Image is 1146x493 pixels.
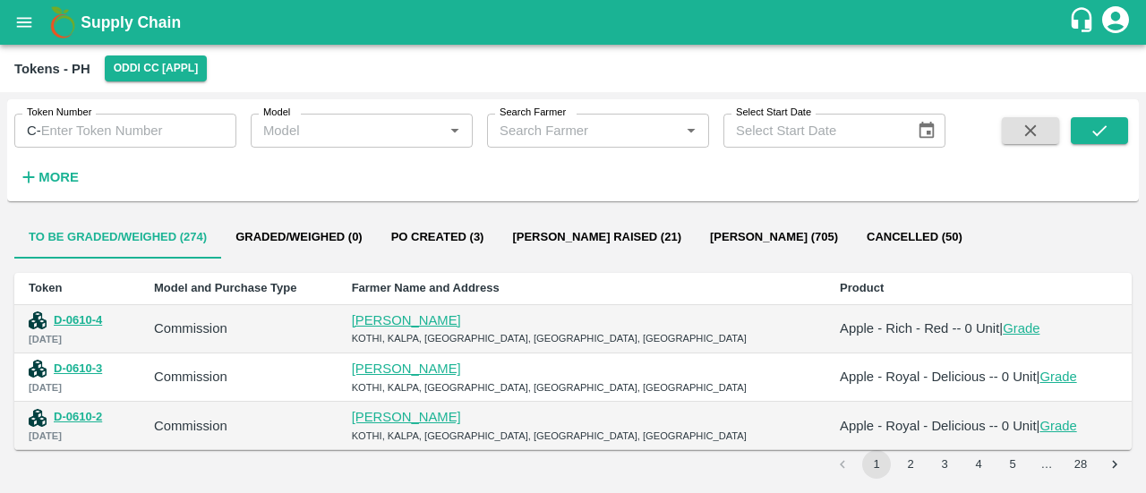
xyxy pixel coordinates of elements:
span: Apple - Royal - Delicious -- 0 Unit [840,370,1036,384]
button: open drawer [4,2,45,43]
b: Model and Purchase Type [154,281,296,294]
div: KOTHI, KALPA, [GEOGRAPHIC_DATA], [GEOGRAPHIC_DATA], [GEOGRAPHIC_DATA] [352,330,811,346]
button: Go to page 5 [998,450,1027,479]
button: More [14,162,83,192]
input: Model [256,119,438,142]
a: Grade [1039,419,1076,433]
span: | [1037,370,1040,384]
button: page 1 [862,450,891,479]
button: Go to page 4 [964,450,993,479]
button: Po Created (3) [377,216,499,259]
button: Cancelled (50) [852,216,977,259]
a: [PERSON_NAME] [352,410,461,424]
img: logo [45,4,81,40]
button: [PERSON_NAME] (705) [696,216,852,259]
img: tokensIcon [29,360,47,378]
button: D-0610-3 [54,359,102,379]
button: To be Graded/Weighed (274) [14,216,221,259]
button: Go to page 28 [1066,450,1095,479]
span: | [1037,419,1040,433]
span: Apple - Rich - Red -- 0 Unit [840,321,999,336]
button: Choose date [910,114,944,148]
button: [PERSON_NAME] Raised (21) [498,216,696,259]
button: Select DC [105,55,208,81]
button: Go to next page [1100,450,1129,479]
nav: pagination navigation [825,450,1132,479]
a: [PERSON_NAME] [352,361,461,376]
div: KOTHI, KALPA, [GEOGRAPHIC_DATA], [GEOGRAPHIC_DATA], [GEOGRAPHIC_DATA] [352,428,811,444]
input: Enter Token Number [41,114,236,148]
b: Token [29,281,62,294]
button: Open [680,119,703,142]
div: Commission [154,319,323,338]
img: tokensIcon [29,409,47,427]
input: Select Start Date [723,114,902,148]
label: Model [263,106,290,120]
b: Farmer Name and Address [352,281,500,294]
button: Graded/Weighed (0) [221,216,377,259]
img: tokensIcon [29,311,47,329]
div: … [1032,456,1061,473]
input: Search Farmer [492,119,674,142]
div: account of current user [1099,4,1132,41]
a: [PERSON_NAME] [352,313,461,327]
a: Supply Chain [81,10,1068,35]
div: Tokens - PH [14,57,90,81]
div: KOTHI, KALPA, [GEOGRAPHIC_DATA], [GEOGRAPHIC_DATA], [GEOGRAPHIC_DATA] [352,379,811,395]
a: Grade [1039,370,1076,384]
button: D-0610-2 [54,407,102,428]
button: Go to page 2 [896,450,925,479]
label: Select Start Date [736,106,811,120]
b: Supply Chain [81,13,181,31]
span: | [999,321,1003,336]
b: [DATE] [29,382,62,393]
button: Go to page 3 [930,450,959,479]
div: C- [14,114,236,148]
b: Product [840,281,884,294]
b: [DATE] [29,334,62,344]
button: Open [443,119,466,142]
b: [DATE] [29,430,62,441]
div: Commission [154,367,323,387]
span: Apple - Royal - Delicious -- 0 Unit [840,419,1036,433]
label: Search Farmer [500,106,566,120]
strong: More [38,170,79,184]
a: Grade [1003,321,1039,336]
button: D-0610-4 [54,310,102,331]
div: customer-support [1068,6,1099,38]
div: Commission [154,416,323,436]
label: Token Number [27,106,91,120]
